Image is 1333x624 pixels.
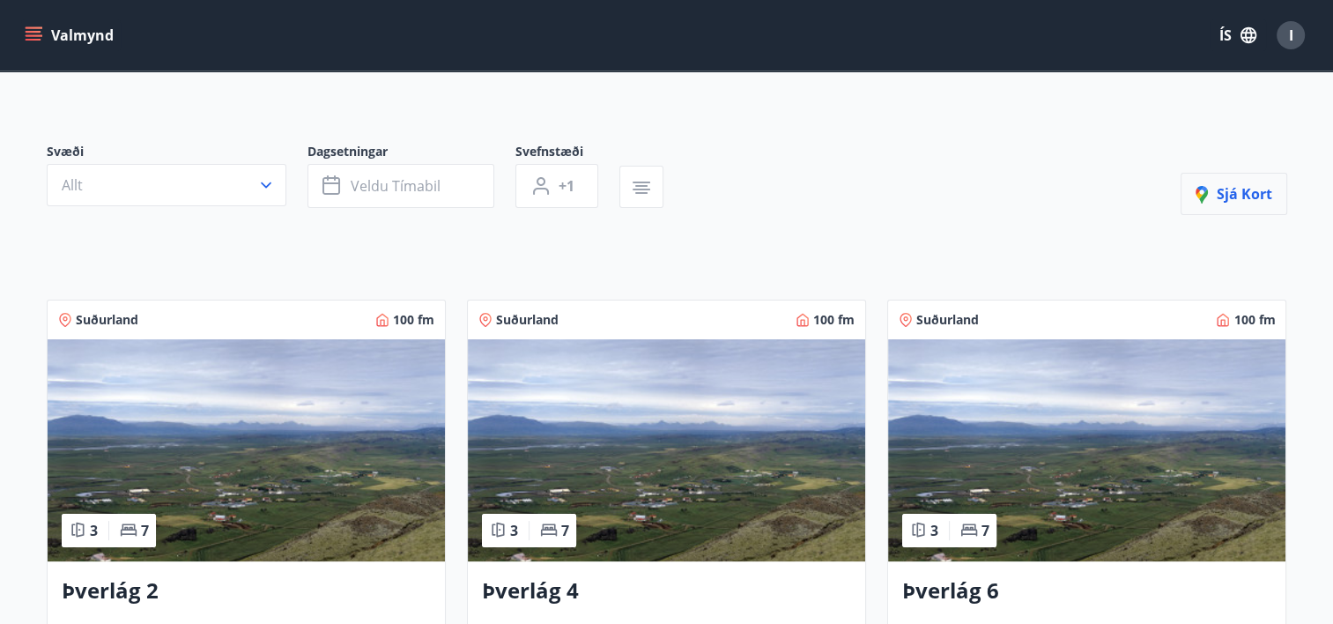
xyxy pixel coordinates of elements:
button: ÍS [1210,19,1266,51]
span: Svefnstæði [515,143,619,164]
img: Paella dish [468,339,865,561]
span: Suðurland [916,311,979,329]
span: 3 [510,521,518,540]
span: Veldu tímabil [351,176,441,196]
span: 100 fm [393,311,434,329]
span: +1 [559,176,574,196]
span: 3 [930,521,938,540]
span: Allt [62,175,83,195]
span: 100 fm [813,311,855,329]
span: Svæði [47,143,307,164]
button: +1 [515,164,598,208]
span: 100 fm [1233,311,1275,329]
h3: Þverlág 2 [62,576,431,607]
span: I [1289,26,1293,45]
button: Veldu tímabil [307,164,494,208]
button: Sjá kort [1181,173,1287,215]
span: Suðurland [76,311,138,329]
img: Paella dish [48,339,445,561]
span: 3 [90,521,98,540]
button: Allt [47,164,286,206]
span: 7 [141,521,149,540]
img: Paella dish [888,339,1285,561]
button: menu [21,19,121,51]
h3: Þverlág 4 [482,576,851,607]
span: Suðurland [496,311,559,329]
button: I [1270,14,1312,56]
h3: Þverlág 6 [902,576,1271,607]
span: Sjá kort [1196,184,1272,204]
span: Dagsetningar [307,143,515,164]
span: 7 [561,521,569,540]
span: 7 [981,521,989,540]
